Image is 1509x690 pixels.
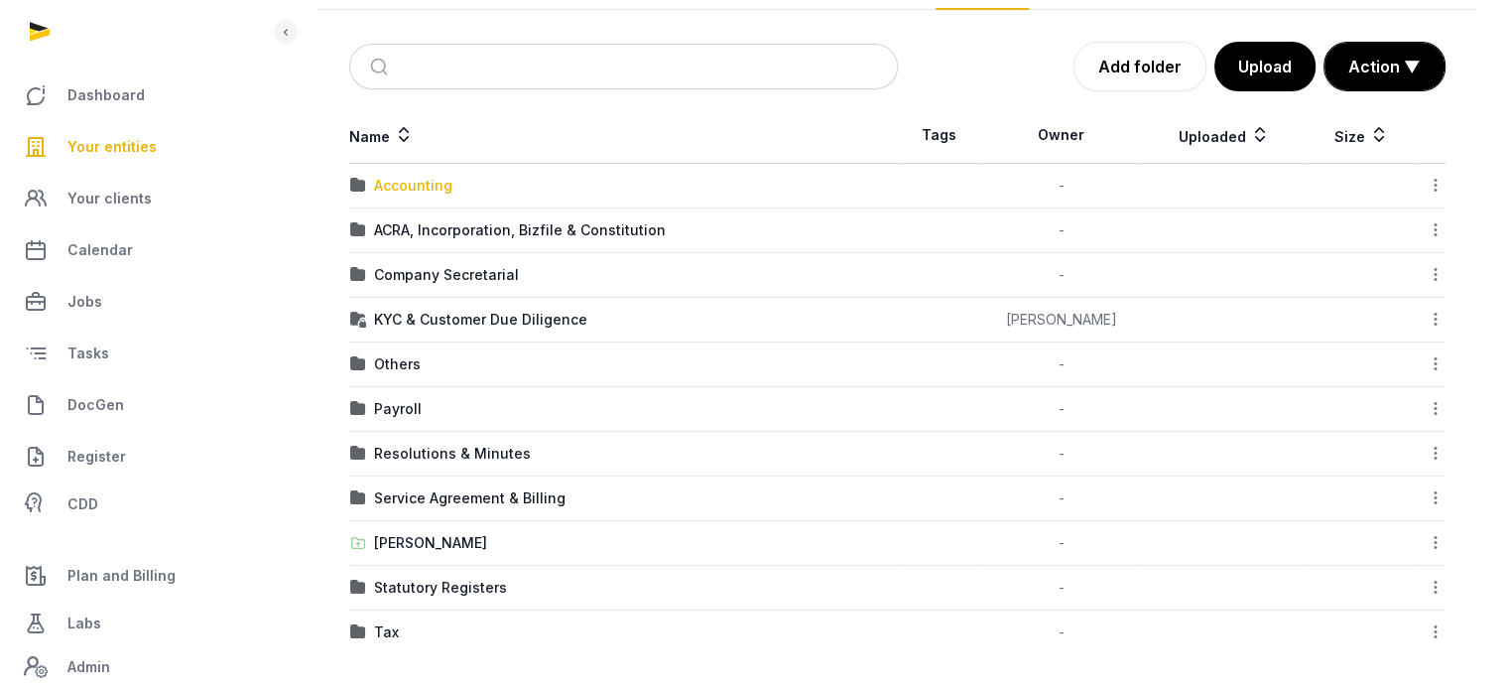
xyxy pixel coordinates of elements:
[350,446,366,462] img: folder.svg
[16,123,269,171] a: Your entities
[374,399,422,419] div: Payroll
[350,356,366,372] img: folder.svg
[350,624,366,640] img: folder.svg
[67,238,133,262] span: Calendar
[67,564,176,588] span: Plan and Billing
[350,178,366,194] img: folder.svg
[67,612,101,635] span: Labs
[981,611,1142,655] td: -
[16,647,269,687] a: Admin
[67,655,110,679] span: Admin
[358,45,405,88] button: Submit
[67,342,109,365] span: Tasks
[374,622,399,642] div: Tax
[981,208,1142,253] td: -
[67,83,145,107] span: Dashboard
[350,401,366,417] img: folder.svg
[981,343,1142,387] td: -
[67,445,126,469] span: Register
[350,222,366,238] img: folder.svg
[981,298,1142,343] td: [PERSON_NAME]
[981,164,1142,208] td: -
[1073,42,1206,91] a: Add folder
[16,552,269,600] a: Plan and Billing
[1142,107,1306,164] th: Uploaded
[16,433,269,481] a: Register
[374,533,487,553] div: [PERSON_NAME]
[1306,107,1417,164] th: Size
[981,477,1142,521] td: -
[1214,42,1316,91] button: Upload
[67,492,98,516] span: CDD
[374,354,421,374] div: Others
[981,253,1142,298] td: -
[67,290,102,314] span: Jobs
[374,310,587,330] div: KYC & Customer Due Diligence
[350,312,366,328] img: folder-locked-icon.svg
[374,578,507,598] div: Statutory Registers
[981,432,1142,477] td: -
[67,135,157,159] span: Your entities
[16,381,269,429] a: DocGen
[67,187,152,210] span: Your clients
[350,490,366,506] img: folder.svg
[16,71,269,119] a: Dashboard
[1324,43,1445,90] button: Action ▼
[350,580,366,596] img: folder.svg
[350,535,366,551] img: folder-upload.svg
[67,393,124,417] span: DocGen
[374,220,666,240] div: ACRA, Incorporation, Bizfile & Constitution
[981,107,1142,164] th: Owner
[374,176,452,196] div: Accounting
[374,488,566,508] div: Service Agreement & Billing
[350,267,366,283] img: folder.svg
[898,107,981,164] th: Tags
[16,484,269,524] a: CDD
[349,107,898,164] th: Name
[16,226,269,274] a: Calendar
[981,387,1142,432] td: -
[981,521,1142,566] td: -
[981,566,1142,611] td: -
[374,444,531,464] div: Resolutions & Minutes
[374,265,519,285] div: Company Secretarial
[16,278,269,326] a: Jobs
[16,175,269,222] a: Your clients
[16,330,269,377] a: Tasks
[16,600,269,647] a: Labs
